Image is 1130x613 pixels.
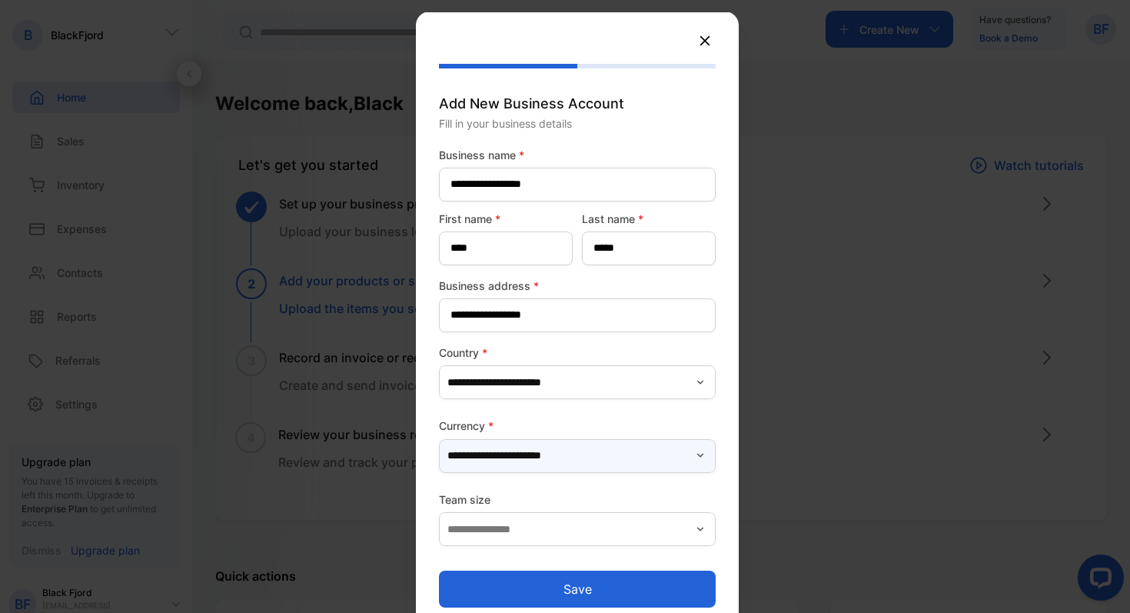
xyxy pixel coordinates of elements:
label: Business name [439,147,716,163]
label: Business address [439,278,716,294]
button: Save [439,571,716,608]
p: Fill in your business details [439,115,716,132]
label: Last name [582,211,716,227]
label: First name [439,211,573,227]
label: Country [439,345,716,361]
button: Open LiveChat chat widget [12,6,58,52]
label: Team size [439,491,716,508]
label: Currency [439,418,716,434]
p: Add New Business Account [439,93,716,114]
